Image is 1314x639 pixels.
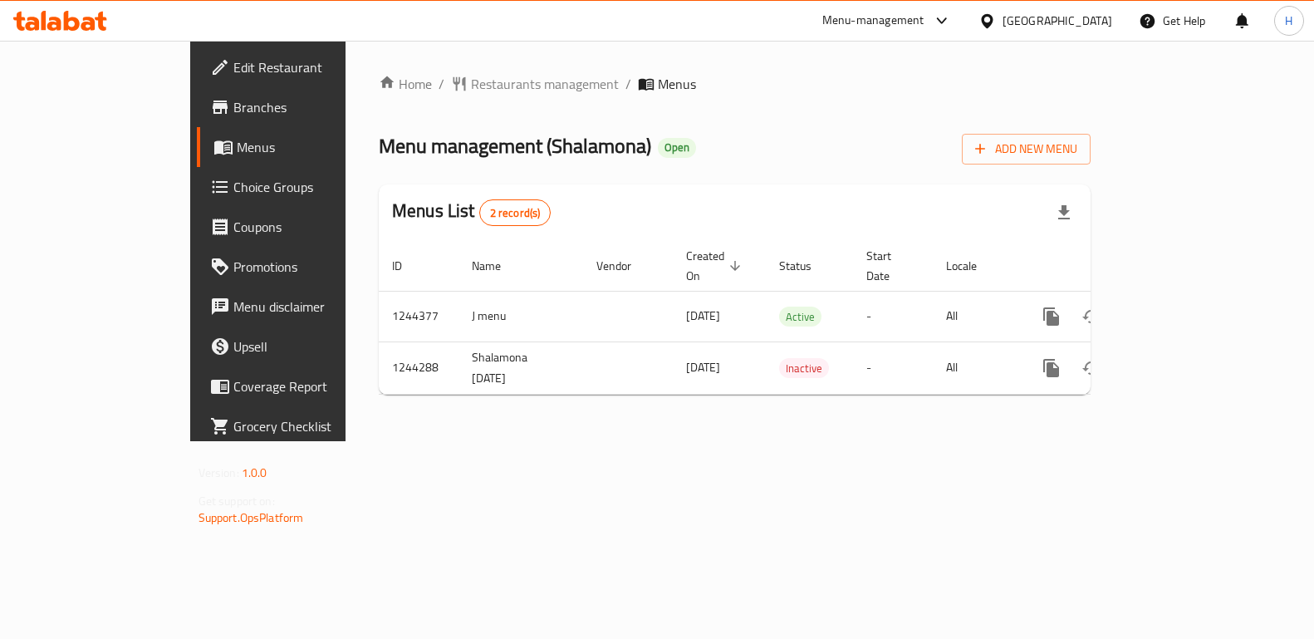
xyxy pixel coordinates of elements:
[1044,193,1084,233] div: Export file
[779,256,833,276] span: Status
[197,247,409,287] a: Promotions
[658,74,696,94] span: Menus
[233,257,396,277] span: Promotions
[1285,12,1292,30] span: H
[1018,241,1204,292] th: Actions
[853,342,933,394] td: -
[779,359,829,378] span: Inactive
[233,376,396,396] span: Coverage Report
[379,342,458,394] td: 1244288
[625,74,631,94] li: /
[392,199,551,226] h2: Menus List
[658,138,696,158] div: Open
[379,74,1091,94] nav: breadcrumb
[1032,348,1071,388] button: more
[866,246,913,286] span: Start Date
[779,358,829,378] div: Inactive
[197,47,409,87] a: Edit Restaurant
[853,291,933,342] td: -
[199,507,304,528] a: Support.OpsPlatform
[197,87,409,127] a: Branches
[242,462,267,484] span: 1.0.0
[197,167,409,207] a: Choice Groups
[1071,297,1111,337] button: Change Status
[975,139,1077,160] span: Add New Menu
[962,134,1091,165] button: Add New Menu
[822,11,924,31] div: Menu-management
[197,406,409,446] a: Grocery Checklist
[379,291,458,342] td: 1244377
[392,256,424,276] span: ID
[451,74,619,94] a: Restaurants management
[439,74,444,94] li: /
[233,217,396,237] span: Coupons
[1032,297,1071,337] button: more
[946,256,998,276] span: Locale
[479,199,552,226] div: Total records count
[1071,348,1111,388] button: Change Status
[686,246,746,286] span: Created On
[197,366,409,406] a: Coverage Report
[199,490,275,512] span: Get support on:
[199,462,239,484] span: Version:
[458,342,583,394] td: Shalamona [DATE]
[233,297,396,317] span: Menu disclaimer
[1003,12,1112,30] div: [GEOGRAPHIC_DATA]
[779,307,821,327] span: Active
[596,256,653,276] span: Vendor
[379,241,1204,395] table: enhanced table
[237,137,396,157] span: Menus
[686,356,720,378] span: [DATE]
[472,256,522,276] span: Name
[686,305,720,327] span: [DATE]
[197,327,409,366] a: Upsell
[197,207,409,247] a: Coupons
[658,140,696,155] span: Open
[197,287,409,327] a: Menu disclaimer
[458,291,583,342] td: J menu
[933,291,1018,342] td: All
[233,57,396,77] span: Edit Restaurant
[471,74,619,94] span: Restaurants management
[233,337,396,356] span: Upsell
[233,416,396,436] span: Grocery Checklist
[933,342,1018,394] td: All
[379,127,651,165] span: Menu management ( Shalamona )
[233,177,396,197] span: Choice Groups
[480,205,551,221] span: 2 record(s)
[197,127,409,167] a: Menus
[233,97,396,117] span: Branches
